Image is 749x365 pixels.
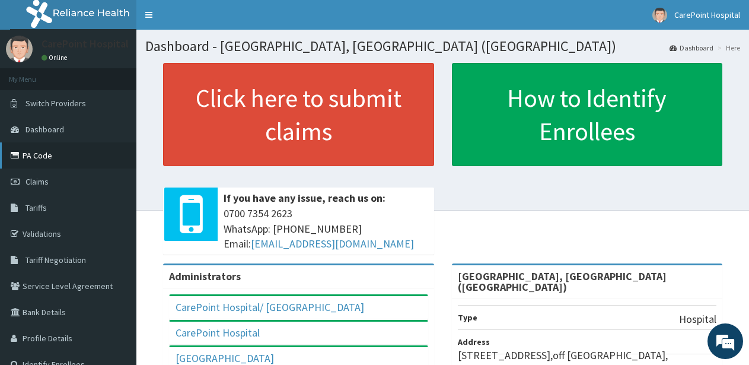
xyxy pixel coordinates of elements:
b: If you have any issue, reach us on: [224,191,385,205]
a: Online [42,53,70,62]
h1: Dashboard - [GEOGRAPHIC_DATA], [GEOGRAPHIC_DATA] ([GEOGRAPHIC_DATA]) [145,39,740,54]
a: [GEOGRAPHIC_DATA] [176,351,274,365]
span: Tariff Negotiation [26,255,86,265]
span: Dashboard [26,124,64,135]
img: User Image [6,36,33,62]
span: Claims [26,176,49,187]
span: 0700 7354 2623 WhatsApp: [PHONE_NUMBER] Email: [224,206,428,252]
a: Dashboard [670,43,713,53]
li: Here [715,43,740,53]
a: Click here to submit claims [163,63,434,166]
b: Type [458,312,477,323]
strong: [GEOGRAPHIC_DATA], [GEOGRAPHIC_DATA] ([GEOGRAPHIC_DATA]) [458,269,667,294]
b: Administrators [169,269,241,283]
span: Switch Providers [26,98,86,109]
img: User Image [652,8,667,23]
a: [EMAIL_ADDRESS][DOMAIN_NAME] [251,237,414,250]
p: Hospital [679,312,716,327]
a: CarePoint Hospital [176,326,260,339]
span: CarePoint Hospital [674,9,740,20]
a: How to Identify Enrollees [452,63,723,166]
p: CarePoint Hospital [42,39,129,49]
a: CarePoint Hospital/ [GEOGRAPHIC_DATA] [176,300,364,314]
b: Address [458,337,490,347]
span: Tariffs [26,202,47,213]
